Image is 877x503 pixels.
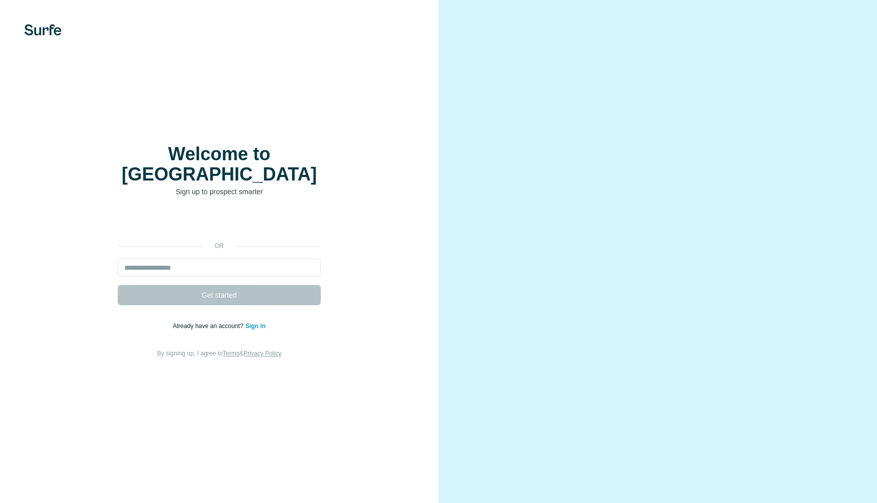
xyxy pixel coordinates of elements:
[113,212,326,234] iframe: Sign in with Google Button
[157,350,282,357] span: By signing up, I agree to &
[244,350,282,357] a: Privacy Policy
[118,144,321,185] h1: Welcome to [GEOGRAPHIC_DATA]
[223,350,240,357] a: Terms
[118,187,321,197] p: Sign up to prospect smarter
[245,322,265,330] a: Sign in
[203,241,235,250] p: or
[24,24,61,35] img: Surfe's logo
[173,322,246,330] span: Already have an account?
